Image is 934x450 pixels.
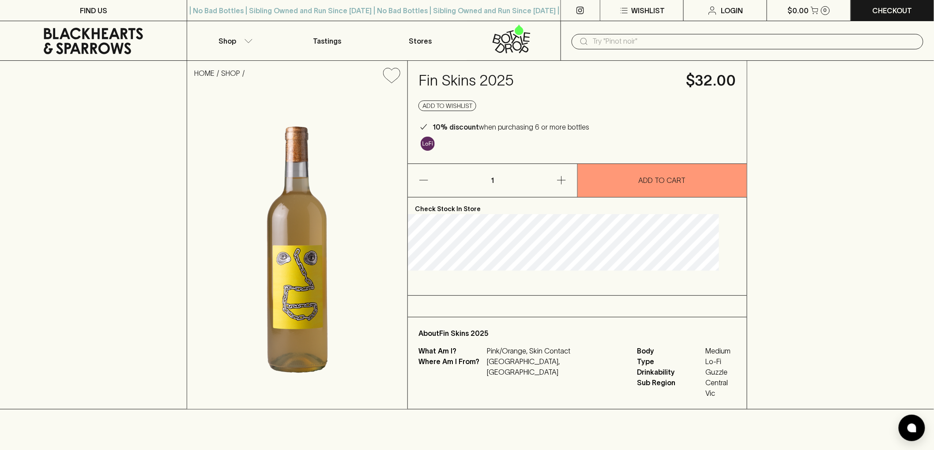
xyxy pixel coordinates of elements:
img: bubble-icon [908,424,916,432]
p: Stores [409,36,432,46]
b: 10% discount [433,123,479,131]
span: Body [637,346,703,356]
a: Some may call it natural, others minimum intervention, either way, it’s hands off & maybe even a ... [418,134,437,153]
img: 41484.png [187,90,407,409]
p: $0.00 [788,5,809,16]
p: About Fin Skins 2025 [418,328,736,338]
img: Lo-Fi [421,137,435,151]
button: Add to wishlist [380,64,404,87]
button: Add to wishlist [418,100,476,111]
span: Drinkability [637,367,703,377]
p: Where Am I From? [418,356,485,377]
p: Tastings [313,36,341,46]
button: Shop [187,21,280,60]
p: [GEOGRAPHIC_DATA], [GEOGRAPHIC_DATA] [487,356,626,377]
a: HOME [194,69,215,77]
p: 0 [824,8,827,13]
p: Login [721,5,743,16]
p: when purchasing 6 or more bottles [433,122,589,132]
p: Shop [218,36,236,46]
h4: Fin Skins 2025 [418,71,676,90]
p: Wishlist [631,5,665,16]
span: Central Vic [705,377,736,398]
a: SHOP [221,69,240,77]
input: Try "Pinot noir" [593,34,916,48]
span: Type [637,356,703,367]
a: Stores [374,21,467,60]
span: Lo-Fi [705,356,736,367]
p: ADD TO CART [639,175,686,186]
p: Check Stock In Store [408,197,747,214]
p: Pink/Orange, Skin Contact [487,346,626,356]
a: Tastings [281,21,374,60]
span: Medium [705,346,736,356]
button: ADD TO CART [578,164,747,197]
span: Guzzle [705,367,736,377]
p: FIND US [80,5,107,16]
span: Sub Region [637,377,703,398]
p: 1 [482,164,503,197]
p: Checkout [873,5,912,16]
h4: $32.00 [686,71,736,90]
p: What Am I? [418,346,485,356]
